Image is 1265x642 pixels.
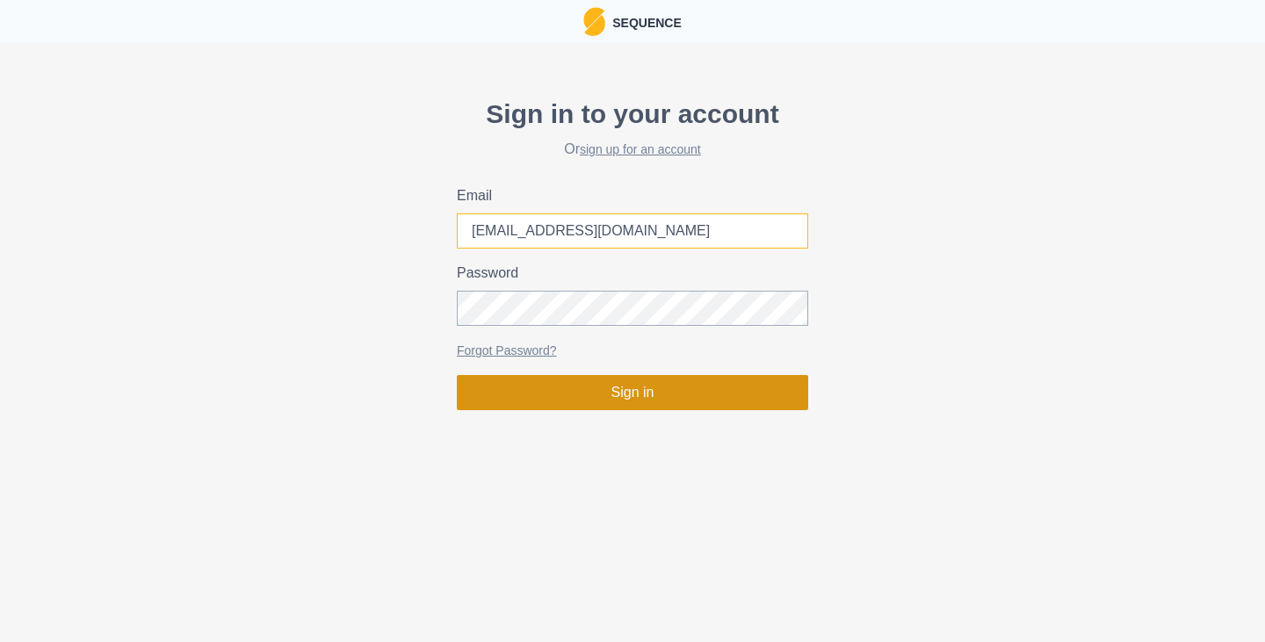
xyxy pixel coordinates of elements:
[457,185,798,206] label: Email
[580,142,701,156] a: sign up for an account
[457,375,808,410] button: Sign in
[457,343,557,357] a: Forgot Password?
[457,141,808,157] h2: Or
[583,7,682,36] a: LogoSequence
[457,94,808,133] p: Sign in to your account
[583,7,605,36] img: Logo
[605,11,682,32] p: Sequence
[457,263,798,284] label: Password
